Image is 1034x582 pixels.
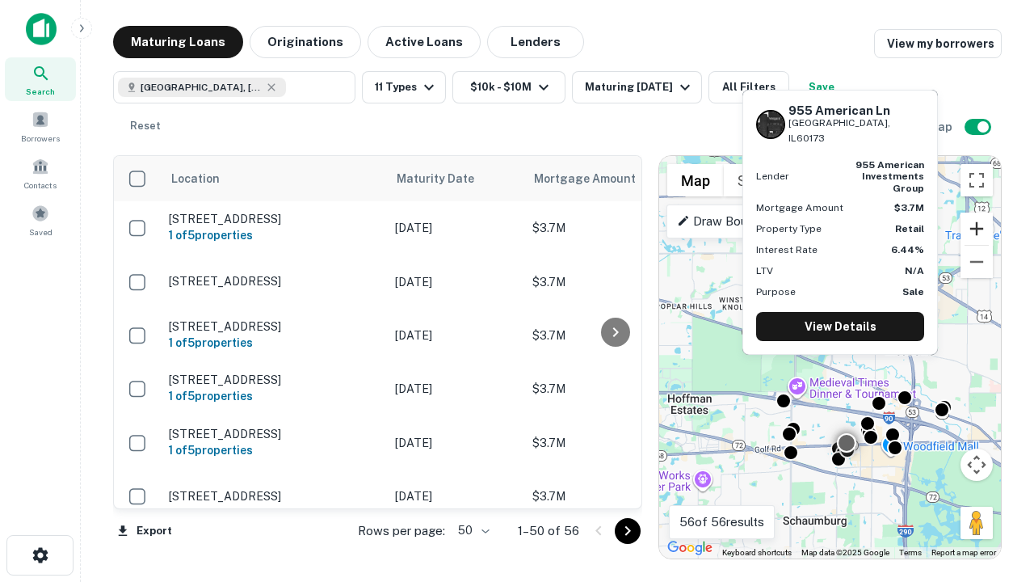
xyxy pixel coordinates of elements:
p: Draw Boundary [677,212,778,231]
a: Contacts [5,151,76,195]
a: Saved [5,198,76,242]
strong: Retail [895,223,924,234]
strong: $3.7M [894,202,924,213]
button: Zoom in [960,213,993,245]
p: LTV [756,264,773,278]
span: Maturity Date [397,169,495,188]
span: Saved [29,226,53,238]
span: Location [170,169,220,188]
button: Export [113,519,176,543]
img: Google [663,538,717,559]
h6: 1 of 5 properties [169,387,379,405]
span: [GEOGRAPHIC_DATA], [GEOGRAPHIC_DATA] [141,80,262,95]
a: Search [5,57,76,101]
p: [DATE] [395,380,516,398]
p: $3.7M [532,327,694,344]
span: Mortgage Amount [534,169,657,188]
button: Maturing [DATE] [572,71,702,103]
button: Active Loans [368,26,481,58]
p: [DATE] [395,327,516,344]
button: Reset [120,110,171,142]
p: Rows per page: [358,521,445,541]
div: Maturing [DATE] [585,78,695,97]
button: Toggle fullscreen view [960,164,993,196]
th: Mortgage Amount [524,156,702,201]
button: 11 Types [362,71,446,103]
p: Mortgage Amount [756,200,843,215]
p: [DATE] [395,273,516,291]
p: [STREET_ADDRESS] [169,489,379,504]
a: Borrowers [5,104,76,148]
p: $3.7M [532,487,694,505]
button: Keyboard shortcuts [722,547,792,559]
p: [STREET_ADDRESS] [169,274,379,289]
div: 50 [452,519,492,542]
button: Maturing Loans [113,26,243,58]
p: Purpose [756,285,796,299]
img: capitalize-icon.png [26,13,57,45]
button: Map camera controls [960,449,993,481]
th: Maturity Date [387,156,524,201]
button: $10k - $10M [452,71,565,103]
button: Go to next page [615,518,641,544]
p: Property Type [756,221,822,236]
h6: 955 American Ln [788,103,924,118]
button: Zoom out [960,246,993,278]
a: Open this area in Google Maps (opens a new window) [663,538,717,559]
th: Location [161,156,387,201]
button: Show street map [667,164,724,196]
p: [DATE] [395,219,516,237]
p: 56 of 56 results [679,512,764,532]
h6: 1 of 5 properties [169,334,379,352]
p: [STREET_ADDRESS] [169,212,379,226]
a: Report a map error [931,548,996,557]
p: [GEOGRAPHIC_DATA], IL60173 [788,116,924,146]
span: Borrowers [21,132,60,145]
button: Save your search to get updates of matches that match your search criteria. [796,71,847,103]
p: [DATE] [395,487,516,505]
button: Originations [250,26,361,58]
button: All Filters [708,71,789,103]
p: Lender [756,169,789,183]
h6: 1 of 5 properties [169,441,379,459]
strong: Sale [902,286,924,297]
iframe: Chat Widget [953,453,1034,530]
p: $3.7M [532,273,694,291]
strong: 6.44% [891,244,924,255]
h6: 1 of 5 properties [169,226,379,244]
p: $3.7M [532,434,694,452]
a: View Details [756,312,924,341]
button: Show satellite imagery [724,164,804,196]
span: Map data ©2025 Google [801,548,889,557]
p: $3.7M [532,219,694,237]
p: Interest Rate [756,242,818,257]
p: 1–50 of 56 [518,521,579,541]
a: View my borrowers [874,29,1002,58]
a: Terms [899,548,922,557]
p: [STREET_ADDRESS] [169,373,379,387]
p: [DATE] [395,434,516,452]
strong: N/A [905,265,924,276]
span: Contacts [24,179,57,192]
button: Lenders [487,26,584,58]
div: 0 0 [659,156,1001,559]
p: [STREET_ADDRESS] [169,319,379,334]
p: $3.7M [532,380,694,398]
p: [STREET_ADDRESS] [169,427,379,441]
span: Search [26,85,55,98]
strong: 955 american investments group [855,159,924,194]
